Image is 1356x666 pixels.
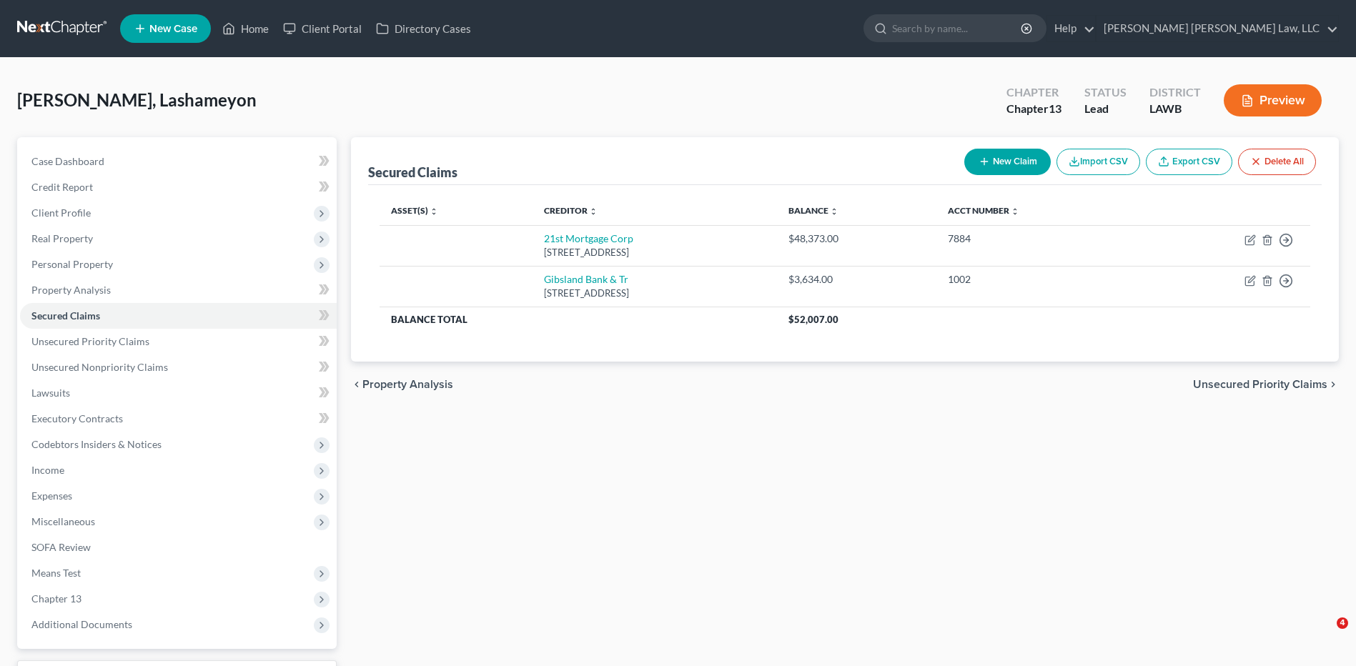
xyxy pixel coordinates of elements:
[20,303,337,329] a: Secured Claims
[215,16,276,41] a: Home
[31,309,100,322] span: Secured Claims
[20,329,337,354] a: Unsecured Priority Claims
[892,15,1023,41] input: Search by name...
[1146,149,1232,175] a: Export CSV
[788,205,838,216] a: Balance unfold_more
[380,307,777,332] th: Balance Total
[1149,84,1201,101] div: District
[1056,149,1140,175] button: Import CSV
[391,205,438,216] a: Asset(s) unfold_more
[31,464,64,476] span: Income
[17,89,257,110] span: [PERSON_NAME], Lashameyon
[31,155,104,167] span: Case Dashboard
[351,379,362,390] i: chevron_left
[589,207,598,216] i: unfold_more
[544,287,766,300] div: [STREET_ADDRESS]
[31,438,162,450] span: Codebtors Insiders & Notices
[788,314,838,325] span: $52,007.00
[1327,379,1339,390] i: chevron_right
[1097,16,1338,41] a: [PERSON_NAME] [PERSON_NAME] Law, LLC
[544,232,633,244] a: 21st Mortgage Corp
[31,207,91,219] span: Client Profile
[1224,84,1322,116] button: Preview
[788,272,924,287] div: $3,634.00
[31,232,93,244] span: Real Property
[31,515,95,527] span: Miscellaneous
[1049,101,1061,115] span: 13
[1193,379,1339,390] button: Unsecured Priority Claims chevron_right
[351,379,453,390] button: chevron_left Property Analysis
[948,205,1019,216] a: Acct Number unfold_more
[20,174,337,200] a: Credit Report
[1006,84,1061,101] div: Chapter
[31,181,93,193] span: Credit Report
[31,335,149,347] span: Unsecured Priority Claims
[430,207,438,216] i: unfold_more
[1149,101,1201,117] div: LAWB
[1084,101,1127,117] div: Lead
[20,354,337,380] a: Unsecured Nonpriority Claims
[149,24,197,34] span: New Case
[31,412,123,424] span: Executory Contracts
[31,361,168,373] span: Unsecured Nonpriority Claims
[1238,149,1316,175] button: Delete All
[964,149,1051,175] button: New Claim
[1006,101,1061,117] div: Chapter
[20,406,337,432] a: Executory Contracts
[368,164,457,181] div: Secured Claims
[544,246,766,259] div: [STREET_ADDRESS]
[31,592,81,605] span: Chapter 13
[31,258,113,270] span: Personal Property
[1193,379,1327,390] span: Unsecured Priority Claims
[544,205,598,216] a: Creditor unfold_more
[20,277,337,303] a: Property Analysis
[20,380,337,406] a: Lawsuits
[1011,207,1019,216] i: unfold_more
[1084,84,1127,101] div: Status
[362,379,453,390] span: Property Analysis
[31,489,72,502] span: Expenses
[948,272,1131,287] div: 1002
[31,387,70,399] span: Lawsuits
[276,16,369,41] a: Client Portal
[1337,617,1348,629] span: 4
[544,273,628,285] a: Gibsland Bank & Tr
[788,232,924,246] div: $48,373.00
[20,149,337,174] a: Case Dashboard
[1307,617,1342,652] iframe: Intercom live chat
[31,284,111,296] span: Property Analysis
[830,207,838,216] i: unfold_more
[948,232,1131,246] div: 7884
[31,618,132,630] span: Additional Documents
[369,16,478,41] a: Directory Cases
[20,535,337,560] a: SOFA Review
[31,567,81,579] span: Means Test
[1047,16,1095,41] a: Help
[31,541,91,553] span: SOFA Review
